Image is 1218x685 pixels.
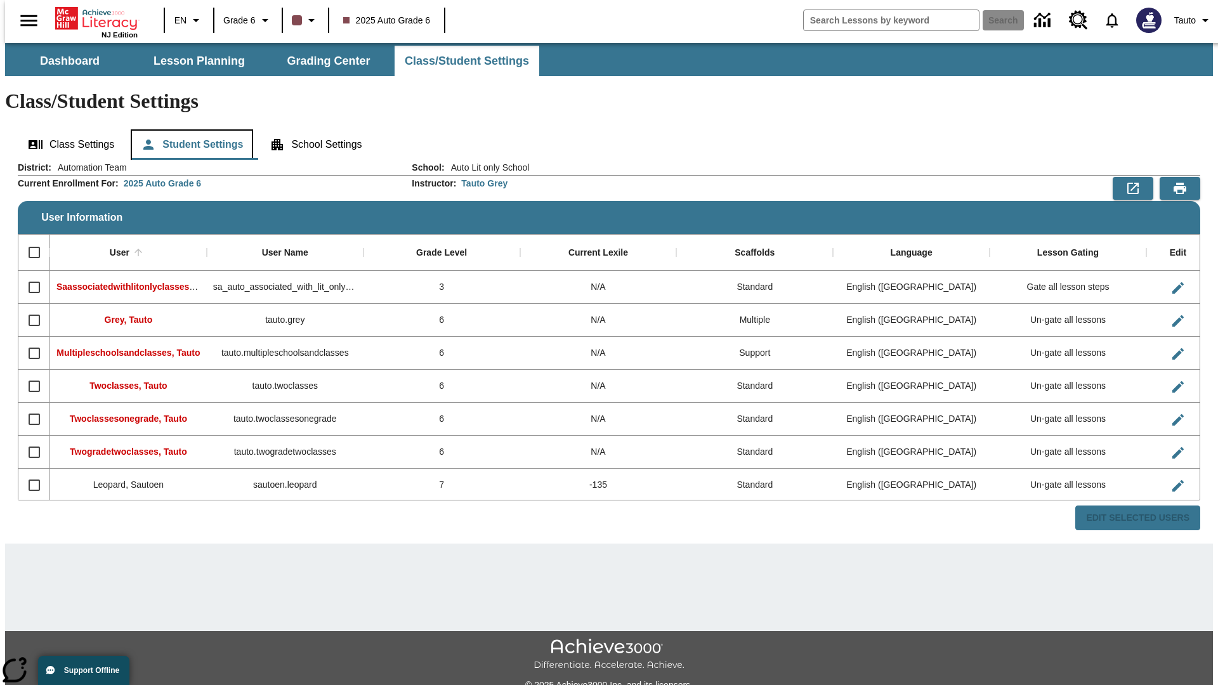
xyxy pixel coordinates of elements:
span: Tauto [1174,14,1196,27]
button: School Settings [259,129,372,160]
div: English (US) [833,370,990,403]
button: Edit User [1165,275,1191,301]
div: Home [55,4,138,39]
div: N/A [520,370,677,403]
div: N/A [520,436,677,469]
div: tauto.grey [207,304,363,337]
div: sa_auto_associated_with_lit_only_classes [207,271,363,304]
div: 2025 Auto Grade 6 [124,177,201,190]
h2: Instructor : [412,178,456,189]
a: Data Center [1026,3,1061,38]
div: English (US) [833,271,990,304]
span: Lesson Planning [154,54,245,68]
div: Grade Level [416,247,467,259]
button: Language: EN, Select a language [169,9,209,32]
img: Achieve3000 Differentiate Accelerate Achieve [534,639,684,671]
div: tauto.twoclassesonegrade [207,403,363,436]
h2: School : [412,162,444,173]
div: User [110,247,129,259]
div: User Name [262,247,308,259]
div: 6 [363,436,520,469]
span: Twoclasses, Tauto [89,381,167,391]
button: Grading Center [265,46,392,76]
span: Automation Team [51,161,127,174]
div: Standard [676,403,833,436]
button: Edit User [1165,374,1191,400]
div: N/A [520,403,677,436]
button: Class/Student Settings [395,46,539,76]
div: Language [891,247,933,259]
button: Open side menu [10,2,48,39]
button: Edit User [1165,407,1191,433]
div: N/A [520,337,677,370]
div: Support [676,337,833,370]
div: -135 [520,469,677,502]
div: Scaffolds [735,247,775,259]
div: Un-gate all lessons [990,337,1146,370]
span: Leopard, Sautoen [93,480,164,490]
button: Support Offline [38,656,129,685]
div: User Information [18,161,1200,531]
button: Edit User [1165,473,1191,499]
div: Lesson Gating [1037,247,1099,259]
h2: District : [18,162,51,173]
button: Print Preview [1160,177,1200,200]
div: Current Lexile [568,247,628,259]
span: Class/Student Settings [405,54,529,68]
button: Student Settings [131,129,253,160]
div: 3 [363,271,520,304]
div: SubNavbar [5,43,1213,76]
button: Export to CSV [1113,177,1153,200]
span: Twoclassesonegrade, Tauto [70,414,187,424]
span: Saassociatedwithlitonlyclasses, Saassociatedwithlitonlyclasses [56,282,327,292]
div: English (US) [833,436,990,469]
span: 2025 Auto Grade 6 [343,14,431,27]
input: search field [804,10,979,30]
div: 6 [363,304,520,337]
div: Tauto Grey [461,177,507,190]
span: Grading Center [287,54,370,68]
button: Lesson Planning [136,46,263,76]
button: Edit User [1165,308,1191,334]
div: N/A [520,271,677,304]
button: Select a new avatar [1129,4,1169,37]
h2: Current Enrollment For : [18,178,119,189]
div: Multiple [676,304,833,337]
span: Auto Lit only School [445,161,530,174]
button: Class color is dark brown. Change class color [287,9,324,32]
button: Grade: Grade 6, Select a grade [218,9,278,32]
div: Un-gate all lessons [990,469,1146,502]
a: Home [55,6,138,31]
div: Un-gate all lessons [990,370,1146,403]
div: English (US) [833,337,990,370]
div: 6 [363,370,520,403]
div: 7 [363,469,520,502]
button: Edit User [1165,341,1191,367]
div: Edit [1170,247,1186,259]
div: tauto.multipleschoolsandclasses [207,337,363,370]
div: tauto.twoclasses [207,370,363,403]
div: Un-gate all lessons [990,403,1146,436]
span: Dashboard [40,54,100,68]
button: Class Settings [18,129,124,160]
a: Resource Center, Will open in new tab [1061,3,1096,37]
span: User Information [41,212,122,223]
img: Avatar [1136,8,1162,33]
span: NJ Edition [101,31,138,39]
div: English (US) [833,469,990,502]
button: Edit User [1165,440,1191,466]
div: Class/Student Settings [18,129,1200,160]
div: sautoen.leopard [207,469,363,502]
h1: Class/Student Settings [5,89,1213,113]
div: Gate all lesson steps [990,271,1146,304]
span: EN [174,14,187,27]
div: English (US) [833,304,990,337]
div: Un-gate all lessons [990,436,1146,469]
div: SubNavbar [5,46,540,76]
span: Support Offline [64,666,119,675]
div: N/A [520,304,677,337]
div: Standard [676,271,833,304]
button: Profile/Settings [1169,9,1218,32]
div: Standard [676,370,833,403]
div: Un-gate all lessons [990,304,1146,337]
